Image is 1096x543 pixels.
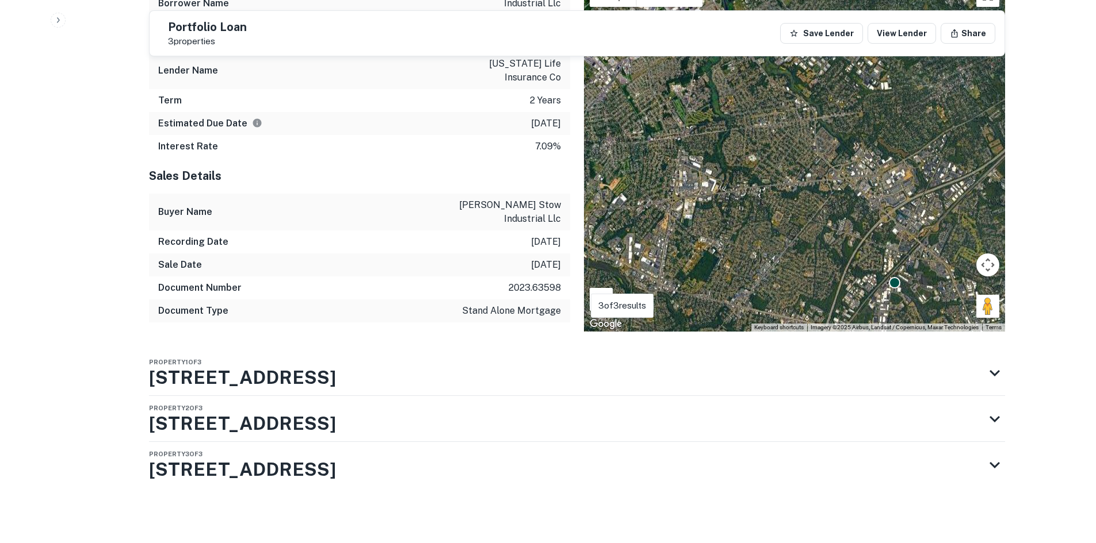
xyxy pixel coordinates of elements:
[149,442,1005,488] div: Property3of3[STREET_ADDRESS]
[754,324,804,332] button: Keyboard shortcuts
[531,258,561,272] p: [DATE]
[158,205,212,219] h6: Buyer Name
[149,450,203,457] span: Property 3 of 3
[457,198,561,226] p: [PERSON_NAME] stow industrial llc
[158,117,262,130] h6: Estimated Due Date
[168,36,247,47] p: 3 properties
[531,117,561,130] p: [DATE]
[158,235,228,249] h6: Recording Date
[149,350,1005,396] div: Property1of3[STREET_ADDRESS]
[158,304,228,318] h6: Document Type
[457,57,561,84] p: [US_STATE] life insurance co
[149,456,336,483] h3: [STREET_ADDRESS]
[149,167,570,184] h5: Sales Details
[158,281,242,295] h6: Document Number
[149,396,1005,442] div: Property2of3[STREET_ADDRESS]
[986,324,1002,330] a: Terms (opens in new tab)
[587,317,625,332] a: Open this area in Google Maps (opens a new window)
[530,94,561,107] p: 2 years
[158,140,218,153] h6: Interest Rate
[158,258,202,272] h6: Sale Date
[976,253,999,276] button: Map camera controls
[976,295,999,318] button: Drag Pegman onto the map to open Street View
[587,317,625,332] img: Google
[811,324,979,330] span: Imagery ©2025 Airbus, Landsat / Copernicus, Maxar Technologies
[1038,451,1096,506] iframe: Chat Widget
[158,64,218,78] h6: Lender Name
[149,405,203,411] span: Property 2 of 3
[535,140,561,153] p: 7.09%
[149,410,336,437] h3: [STREET_ADDRESS]
[168,21,247,33] h5: Portfolio Loan
[158,94,182,107] h6: Term
[462,304,561,318] p: stand alone mortgage
[780,23,863,44] button: Save Lender
[868,23,936,44] a: View Lender
[598,299,646,313] p: 3 of 3 results
[590,288,613,311] button: Tilt map
[941,23,995,44] button: Share
[509,281,561,295] p: 2023.63598
[149,364,336,391] h3: [STREET_ADDRESS]
[531,235,561,249] p: [DATE]
[149,359,201,365] span: Property 1 of 3
[252,118,262,128] svg: Estimate is based on a standard schedule for this type of loan.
